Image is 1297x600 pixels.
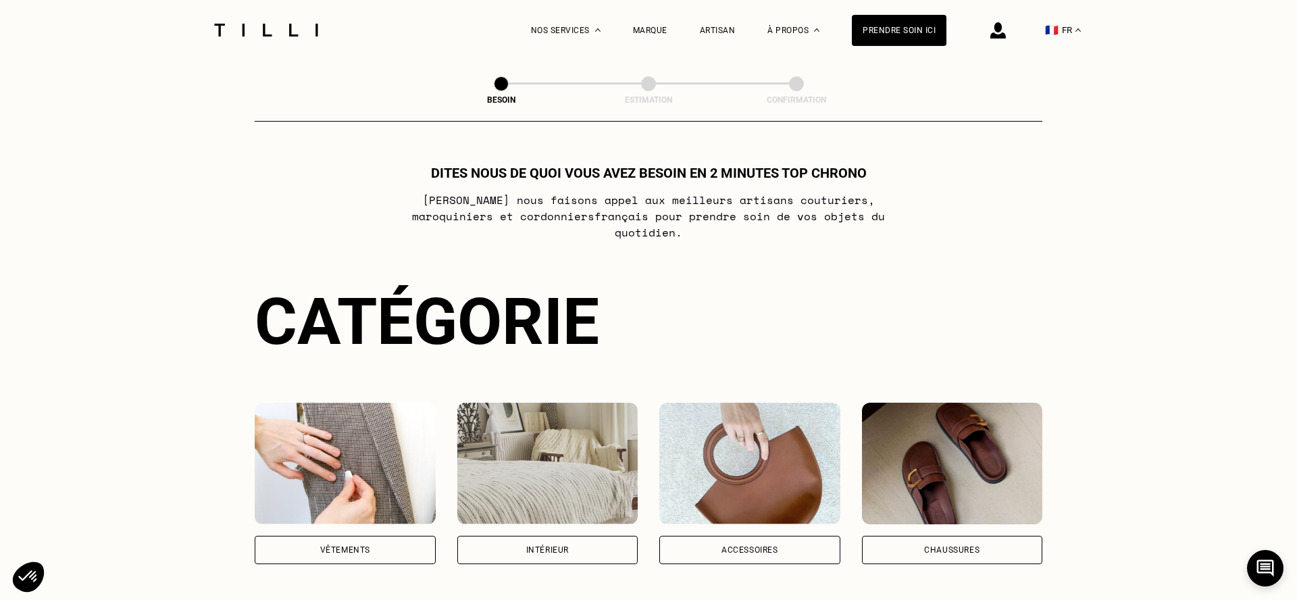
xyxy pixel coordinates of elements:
span: 🇫🇷 [1045,24,1059,36]
img: Menu déroulant à propos [814,28,819,32]
a: Prendre soin ici [852,15,946,46]
div: Chaussures [924,546,980,554]
img: Logo du service de couturière Tilli [209,24,323,36]
img: Accessoires [659,403,840,524]
img: Chaussures [862,403,1043,524]
img: Vêtements [255,403,436,524]
h1: Dites nous de quoi vous avez besoin en 2 minutes top chrono [431,165,867,181]
p: [PERSON_NAME] nous faisons appel aux meilleurs artisans couturiers , maroquiniers et cordonniers ... [381,192,917,241]
img: icône connexion [990,22,1006,39]
div: Estimation [581,95,716,105]
div: Besoin [434,95,569,105]
a: Marque [633,26,667,35]
img: menu déroulant [1075,28,1081,32]
a: Artisan [700,26,736,35]
div: Intérieur [526,546,569,554]
div: Accessoires [721,546,778,554]
img: Menu déroulant [595,28,601,32]
div: Vêtements [320,546,370,554]
img: Intérieur [457,403,638,524]
div: Catégorie [255,284,1042,359]
div: Confirmation [729,95,864,105]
